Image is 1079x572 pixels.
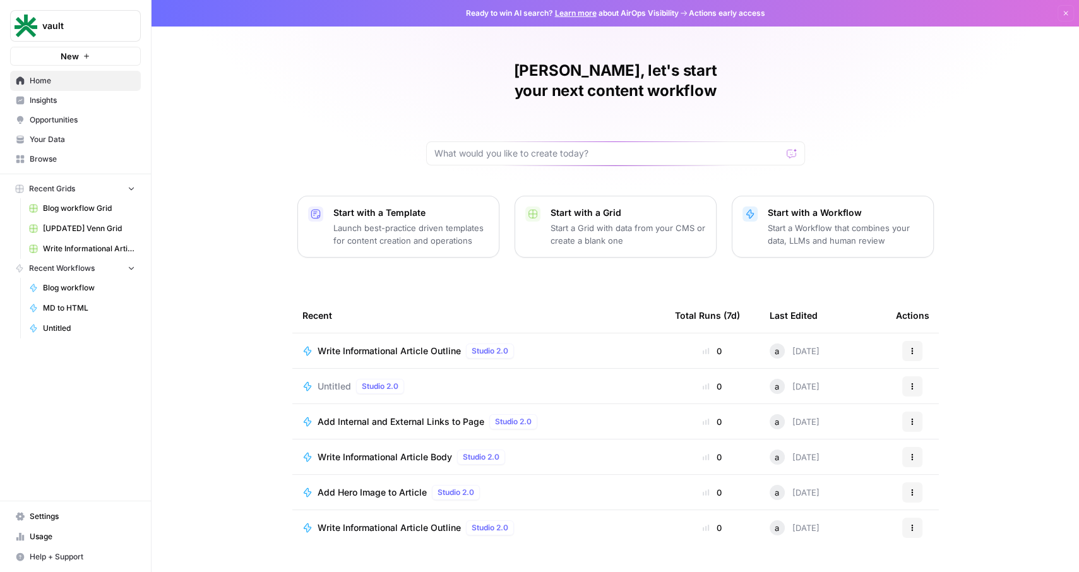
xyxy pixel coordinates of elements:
button: Recent Grids [10,179,141,198]
span: Write Informational Article Outline [318,521,461,534]
a: Insights [10,90,141,110]
span: Recent Grids [29,183,75,194]
span: a [775,486,779,499]
a: Settings [10,506,141,527]
a: Usage [10,527,141,547]
span: Your Data [30,134,135,145]
img: vault Logo [15,15,37,37]
span: Write Informational Article [43,243,135,254]
a: Opportunities [10,110,141,130]
span: Write Informational Article Body [318,451,452,463]
a: Untitled [23,318,141,338]
span: Write Informational Article Outline [318,345,461,357]
div: 0 [675,380,749,393]
span: a [775,415,779,428]
div: Actions [896,298,929,333]
span: Help + Support [30,551,135,563]
span: Studio 2.0 [472,345,508,357]
span: Usage [30,531,135,542]
h1: [PERSON_NAME], let's start your next content workflow [426,61,805,101]
div: [DATE] [770,414,820,429]
p: Start a Workflow that combines your data, LLMs and human review [768,222,923,247]
span: Recent Workflows [29,263,95,274]
div: 0 [675,451,749,463]
a: Your Data [10,129,141,150]
a: Browse [10,149,141,169]
div: Last Edited [770,298,818,333]
p: Start a Grid with data from your CMS or create a blank one [551,222,706,247]
p: Start with a Template [333,206,489,219]
span: Insights [30,95,135,106]
a: Blog workflow [23,278,141,298]
span: MD to HTML [43,302,135,314]
span: Home [30,75,135,86]
span: Settings [30,511,135,522]
span: a [775,521,779,534]
span: Untitled [43,323,135,334]
span: Blog workflow [43,282,135,294]
span: Studio 2.0 [495,416,532,427]
span: New [61,50,79,63]
span: Blog workflow Grid [43,203,135,214]
a: Learn more [555,8,597,18]
div: [DATE] [770,520,820,535]
span: Add Internal and External Links to Page [318,415,484,428]
p: Start with a Workflow [768,206,923,219]
a: Write Informational Article [23,239,141,259]
a: Home [10,71,141,91]
span: [UPDATED] Venn Grid [43,223,135,234]
div: 0 [675,415,749,428]
span: Studio 2.0 [362,381,398,392]
button: New [10,47,141,66]
button: Recent Workflows [10,259,141,278]
button: Start with a GridStart a Grid with data from your CMS or create a blank one [515,196,717,258]
span: Opportunities [30,114,135,126]
span: vault [42,20,119,32]
button: Help + Support [10,547,141,567]
a: Add Hero Image to ArticleStudio 2.0 [302,485,655,500]
a: Blog workflow Grid [23,198,141,218]
a: UntitledStudio 2.0 [302,379,655,394]
span: a [775,451,779,463]
div: Recent [302,298,655,333]
div: 0 [675,521,749,534]
a: MD to HTML [23,298,141,318]
p: Start with a Grid [551,206,706,219]
p: Launch best-practice driven templates for content creation and operations [333,222,489,247]
span: Browse [30,153,135,165]
span: Ready to win AI search? about AirOps Visibility [466,8,679,19]
button: Start with a WorkflowStart a Workflow that combines your data, LLMs and human review [732,196,934,258]
a: Write Informational Article OutlineStudio 2.0 [302,343,655,359]
span: a [775,345,779,357]
div: [DATE] [770,450,820,465]
span: Studio 2.0 [463,451,499,463]
a: Write Informational Article BodyStudio 2.0 [302,450,655,465]
input: What would you like to create today? [434,147,782,160]
div: [DATE] [770,485,820,500]
span: Add Hero Image to Article [318,486,427,499]
a: Add Internal and External Links to PageStudio 2.0 [302,414,655,429]
div: [DATE] [770,343,820,359]
span: Studio 2.0 [472,522,508,533]
span: Actions early access [689,8,765,19]
button: Start with a TemplateLaunch best-practice driven templates for content creation and operations [297,196,499,258]
div: [DATE] [770,379,820,394]
div: 0 [675,345,749,357]
a: Write Informational Article OutlineStudio 2.0 [302,520,655,535]
span: a [775,380,779,393]
span: Studio 2.0 [438,487,474,498]
button: Workspace: vault [10,10,141,42]
a: [UPDATED] Venn Grid [23,218,141,239]
div: Total Runs (7d) [675,298,740,333]
span: Untitled [318,380,351,393]
div: 0 [675,486,749,499]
